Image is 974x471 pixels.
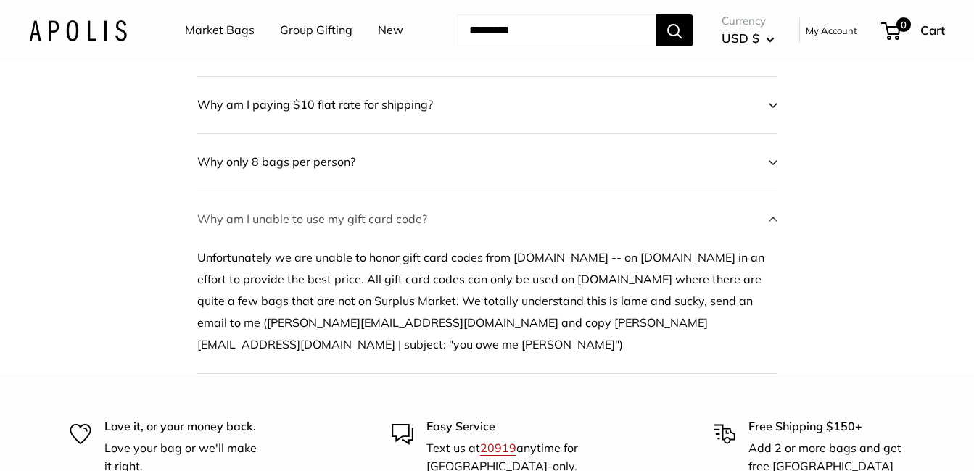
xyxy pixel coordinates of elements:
a: New [378,20,403,41]
p: Free Shipping $150+ [748,417,904,436]
img: Apolis [29,20,127,41]
a: My Account [806,22,857,39]
p: Love it, or your money back. [104,417,260,436]
p: Unfortunately we are unable to honor gift card codes from [DOMAIN_NAME] -- on [DOMAIN_NAME] in an... [197,247,777,356]
button: Why am I paying $10 flat rate for shipping? [197,77,777,133]
span: Why am I paying $10 flat rate for shipping? [197,94,757,116]
span: Why am I unable to use my gift card code? [197,209,757,230]
button: Search [656,14,693,46]
span: 0 [896,17,911,32]
button: Why am I unable to use my gift card code? [197,191,777,248]
span: Cart [920,22,945,38]
button: Why only 8 bags per person? [197,134,777,191]
span: Why only 8 bags per person? [197,151,757,173]
a: 0 Cart [883,19,945,42]
span: USD $ [722,30,759,46]
a: Market Bags [185,20,255,41]
a: 20919 [480,441,516,455]
input: Search... [458,14,656,46]
a: Group Gifting [280,20,352,41]
span: Currency [722,11,775,31]
button: USD $ [722,27,775,50]
p: Easy Service [426,417,582,436]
